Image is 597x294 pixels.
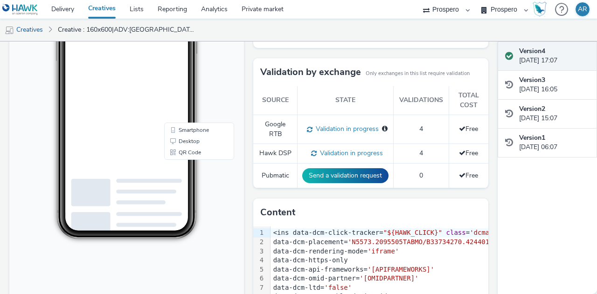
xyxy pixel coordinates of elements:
span: Free [459,149,478,157]
a: Hawk Academy [533,2,550,17]
button: Send a validation request [302,168,389,183]
div: [DATE] 06:07 [519,133,590,152]
h3: Validation by exchange [260,65,361,79]
div: 6 [253,274,265,283]
div: [DATE] 15:07 [519,104,590,123]
div: 7 [253,283,265,293]
h3: Content [260,205,295,219]
span: Free [459,171,478,180]
img: undefined Logo [2,4,38,15]
span: 'dcmads' [470,229,501,236]
span: 'iframe' [368,247,399,255]
div: [DATE] 16:05 [519,75,590,95]
li: QR Code [157,215,223,226]
li: Smartphone [157,193,223,204]
img: mobile [5,26,14,35]
div: 4 [253,256,265,265]
span: "${HAWK_CLICK}" [383,229,442,236]
img: Hawk Academy [533,2,547,17]
a: Creative : 160x600|ADV:[GEOGRAPHIC_DATA]|CAM:FY26 Q2|CHA:Display|PLA:Prospero|INV:News UK|TEC:Gra... [53,19,202,41]
div: 3 [253,247,265,256]
th: Source [253,86,297,115]
span: 4 [419,149,423,157]
td: Hawk DSP [253,144,297,164]
span: 'N5573.2095505TABMO/B33734270.424401041' [348,238,505,246]
div: AR [578,2,587,16]
span: Validation in progress [317,149,383,157]
th: Validations [394,86,449,115]
td: Pubmatic [253,163,297,188]
span: 0 [419,171,423,180]
span: '[APIFRAMEWORKS]' [368,266,434,273]
div: 2 [253,238,265,247]
span: class [446,229,466,236]
span: QR Code [169,218,192,224]
strong: Version 4 [519,47,545,55]
div: 1 [253,228,265,238]
small: Only exchanges in this list require validation [366,70,470,77]
th: Total cost [449,86,488,115]
strong: Version 3 [519,75,545,84]
span: Validation in progress [312,124,379,133]
span: 9:25 [66,36,74,41]
div: 5 [253,265,265,274]
span: Desktop [169,207,190,212]
li: Desktop [157,204,223,215]
th: State [298,86,394,115]
span: 'false' [324,284,352,291]
td: Google RTB [253,115,297,144]
strong: Version 1 [519,133,545,142]
span: '[OMIDPARTNER]' [360,274,418,282]
span: Free [459,124,478,133]
strong: Version 2 [519,104,545,113]
div: [DATE] 17:07 [519,47,590,66]
span: 4 [419,124,423,133]
span: Smartphone [169,196,200,201]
